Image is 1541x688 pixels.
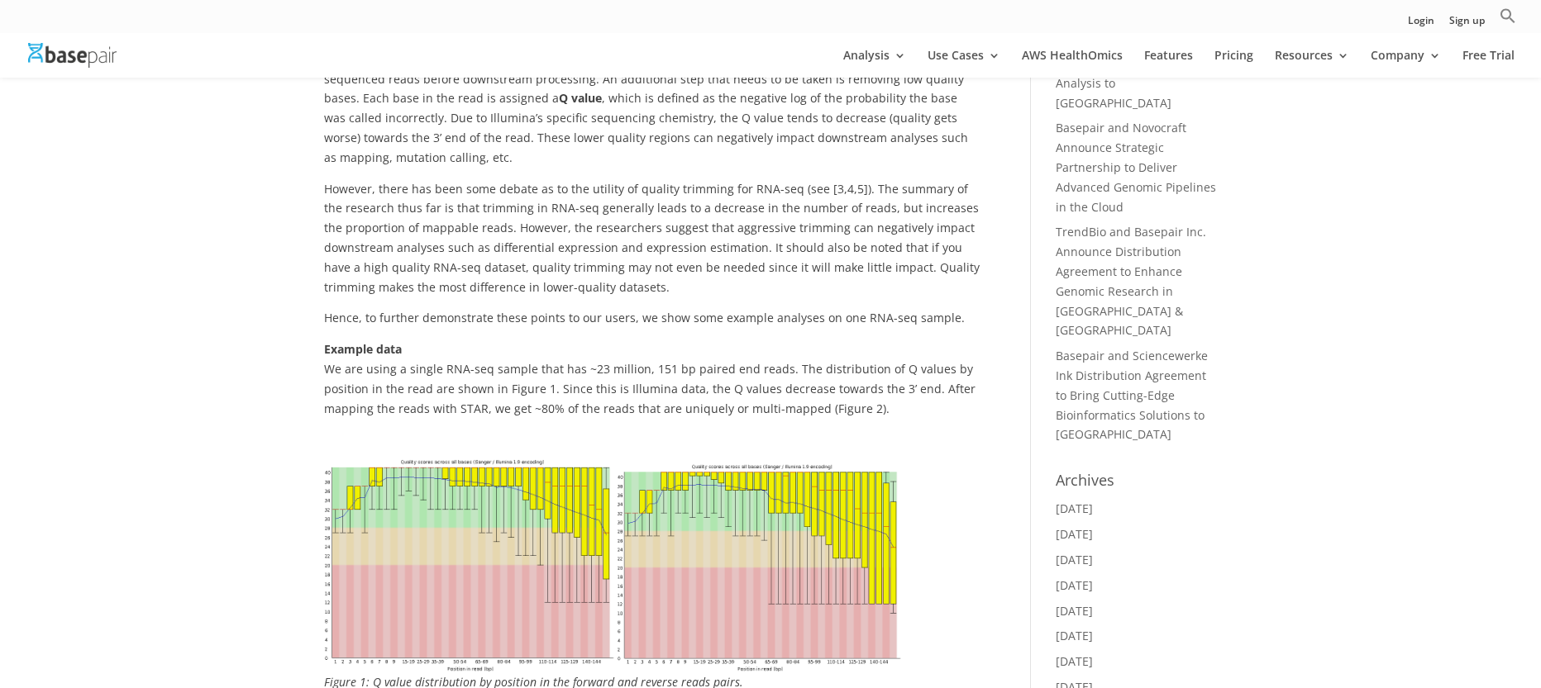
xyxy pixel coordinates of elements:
[1500,7,1516,33] a: Search Icon Link
[324,10,981,178] p: Trimming for adaptors and low quality bases is important part of the analysis pipeline for sequen...
[1408,16,1434,33] a: Login
[928,50,1000,78] a: Use Cases
[1214,50,1253,78] a: Pricing
[1371,50,1441,78] a: Company
[1056,224,1206,338] a: TrendBio and Basepair Inc. Announce Distribution Agreement to Enhance Genomic Research in [GEOGRA...
[324,308,981,339] p: Hence, to further demonstrate these points to our users, we show some example analyses on one RNA...
[1056,501,1093,516] a: [DATE]
[1056,577,1093,593] a: [DATE]
[324,339,981,418] p: We are using a single RNA-seq sample that has ~23 million, 151 bp paired end reads. The distribut...
[1056,628,1093,643] a: [DATE]
[324,179,981,309] p: However, there has been some debate as to the utility of quality trimming for RNA-seq (see [3,4,5...
[1056,526,1093,542] a: [DATE]
[559,90,602,106] b: Q value
[1056,469,1217,499] h4: Archives
[1462,50,1515,78] a: Free Trial
[1056,603,1093,619] a: [DATE]
[1449,16,1485,33] a: Sign up
[1500,7,1516,24] svg: Search
[1022,50,1123,78] a: AWS HealthOmics
[1056,16,1213,110] a: Basepair Partners with IWAI Chemicals to Bring Scalable, Cloud-Based Genomic Analysis to [GEOGRAP...
[324,341,402,357] b: Example data
[1275,50,1349,78] a: Resources
[1056,348,1208,442] a: Basepair and Sciencewerke Ink Distribution Agreement to Bring Cutting-Edge Bioinformatics Solutio...
[1056,120,1216,214] a: Basepair and Novocraft Announce Strategic Partnership to Deliver Advanced Genomic Pipelines in th...
[1458,605,1521,668] iframe: Drift Widget Chat Controller
[28,43,117,67] img: Basepair
[1056,653,1093,669] a: [DATE]
[1056,552,1093,567] a: [DATE]
[1144,50,1193,78] a: Features
[843,50,906,78] a: Analysis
